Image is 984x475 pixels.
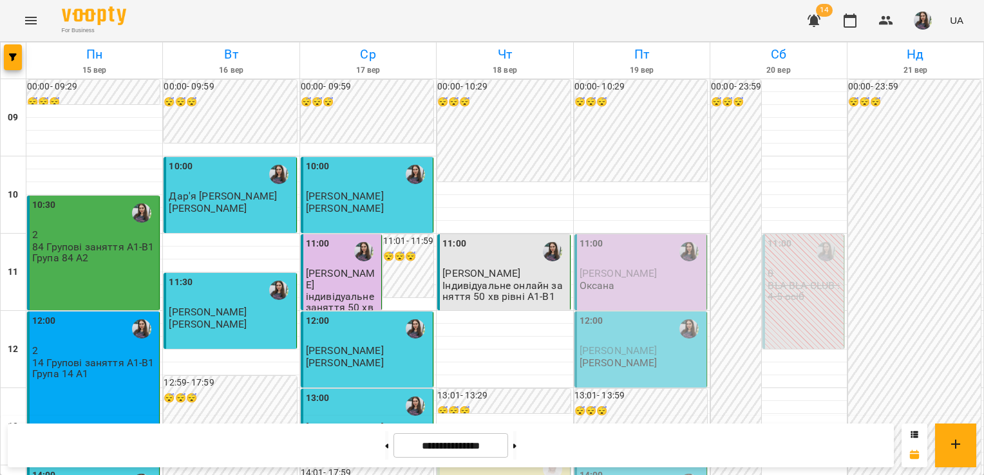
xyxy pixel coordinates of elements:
[574,404,707,418] h6: 😴😴😴
[164,391,296,405] h6: 😴😴😴
[439,64,571,77] h6: 18 вер
[437,80,570,94] h6: 00:00 - 10:29
[8,342,18,357] h6: 12
[164,95,296,109] h6: 😴😴😴
[32,229,156,240] p: 2
[437,404,570,418] h6: 😴😴😴
[712,64,844,77] h6: 20 вер
[306,267,375,290] span: [PERSON_NAME]
[406,396,425,416] img: Юлія
[580,357,658,368] p: [PERSON_NAME]
[32,357,156,380] p: 14 Групові заняття А1-В1 Група 14 А1
[711,80,761,94] h6: 00:00 - 23:59
[580,237,603,251] label: 11:00
[768,268,840,279] p: 0
[437,95,570,109] h6: 😴😴😴
[848,95,981,109] h6: 😴😴😴
[32,198,56,212] label: 10:30
[679,319,699,339] img: Юлія
[406,165,425,184] img: Юлія
[442,267,520,279] span: [PERSON_NAME]
[712,44,844,64] h6: Сб
[169,203,247,214] p: [PERSON_NAME]
[301,95,433,109] h6: 😴😴😴
[945,8,969,32] button: UA
[306,291,379,313] p: індивідуальне заняття 50 хв
[164,80,296,94] h6: 00:00 - 09:59
[580,314,603,328] label: 12:00
[32,314,56,328] label: 12:00
[132,203,151,223] img: Юлія
[768,280,840,303] p: BLA BLA CLUB : 4-5 осіб
[306,357,384,368] p: [PERSON_NAME]
[306,190,384,202] span: [PERSON_NAME]
[28,44,160,64] h6: Пн
[169,190,277,202] span: Дар'я [PERSON_NAME]
[679,242,699,261] img: Юлія
[165,44,297,64] h6: Вт
[576,64,708,77] h6: 19 вер
[302,64,434,77] h6: 17 вер
[301,80,433,94] h6: 00:00 - 09:59
[580,344,658,357] span: [PERSON_NAME]
[302,44,434,64] h6: Ср
[8,111,18,125] h6: 09
[849,44,981,64] h6: Нд
[27,80,160,94] h6: 00:00 - 09:29
[439,44,571,64] h6: Чт
[132,319,151,339] img: Юлія
[8,188,18,202] h6: 10
[711,95,761,109] h6: 😴😴😴
[28,64,160,77] h6: 15 вер
[32,241,156,264] p: 84 Групові заняття А1-В1 Група 84 А2
[306,160,330,174] label: 10:00
[442,280,567,303] p: Індивідуальне онлайн заняття 50 хв рівні А1-В1
[816,4,833,17] span: 14
[62,26,126,35] span: For Business
[269,281,289,300] img: Юлія
[848,80,981,94] h6: 00:00 - 23:59
[574,389,707,403] h6: 13:01 - 13:59
[169,160,193,174] label: 10:00
[15,5,46,36] button: Menu
[580,267,658,279] span: [PERSON_NAME]
[306,314,330,328] label: 12:00
[169,306,247,318] span: [PERSON_NAME]
[383,250,433,264] h6: 😴😴😴
[580,280,615,291] p: Оксана
[306,237,330,251] label: 11:00
[32,345,156,356] p: 2
[354,242,374,261] img: Юлія
[543,242,562,261] img: Юлія
[169,275,193,290] label: 11:30
[8,265,18,279] h6: 11
[164,376,296,390] h6: 12:59 - 17:59
[27,95,160,109] h6: 😴😴😴
[306,391,330,405] label: 13:00
[306,203,384,214] p: [PERSON_NAME]
[169,319,247,330] p: [PERSON_NAME]
[406,319,425,339] img: Юлія
[437,389,570,403] h6: 13:01 - 13:29
[383,234,433,248] h6: 11:01 - 11:59
[576,44,708,64] h6: Пт
[574,80,707,94] h6: 00:00 - 10:29
[442,237,466,251] label: 11:00
[817,242,836,261] img: Юлія
[574,95,707,109] h6: 😴😴😴
[269,165,289,184] img: Юлія
[950,14,963,27] span: UA
[165,64,297,77] h6: 16 вер
[62,6,126,25] img: Voopty Logo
